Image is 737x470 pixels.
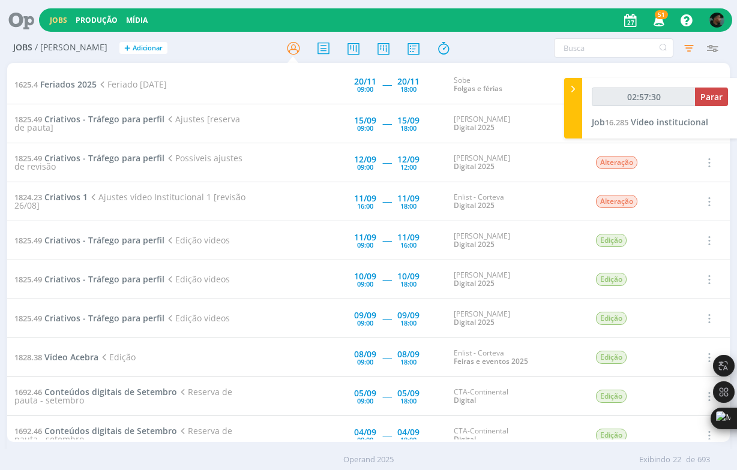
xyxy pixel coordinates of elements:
span: ----- [382,390,391,402]
span: Criativos - Tráfego para perfil [44,312,164,324]
span: ----- [382,156,391,168]
a: Digital 2025 [454,122,495,132]
div: 12/09 [354,155,376,164]
button: +Adicionar [119,42,167,55]
span: 1825.49 [14,274,42,285]
span: Edição [596,429,627,442]
span: Criativos - Tráfego para perfil [44,152,164,164]
div: 18:00 [400,397,417,404]
span: Reserva de pauta - setembro [14,425,232,445]
span: Edição [596,390,627,403]
button: Produção [72,16,121,25]
a: Jobs [50,15,67,25]
span: Feriado [DATE] [97,79,167,90]
span: 1825.49 [14,153,42,164]
span: Edição [596,273,627,286]
span: 22 [673,454,681,466]
span: Criativos - Tráfego para perfil [44,234,164,246]
div: 16:00 [400,242,417,248]
div: 09:00 [357,358,373,365]
div: 18:00 [400,281,417,287]
div: 18:00 [400,320,417,326]
span: ----- [382,79,391,90]
div: 08/09 [354,350,376,358]
span: Criativos 1 [44,191,88,203]
a: 1692.46Conteúdos digitais de Setembro [14,386,177,397]
div: 09:00 [357,436,373,443]
a: 1828.38Vídeo Acebra [14,351,98,363]
div: 09/09 [397,311,420,320]
button: Mídia [122,16,151,25]
div: 16:00 [357,203,373,209]
div: 20/11 [354,77,376,86]
span: ----- [382,234,391,246]
div: 18:00 [400,436,417,443]
div: [PERSON_NAME] [454,115,577,132]
span: Edição vídeos [164,312,230,324]
a: Feiras e eventos 2025 [454,356,528,366]
button: K [709,10,725,31]
span: Conteúdos digitais de Setembro [44,386,177,397]
a: Job16.285Vídeo institucional [592,116,708,128]
div: 09/09 [354,311,376,320]
span: Adicionar [133,44,163,52]
a: Digital [454,395,476,405]
span: 1824.23 [14,192,42,203]
div: 11/09 [397,194,420,203]
span: Edição [596,312,627,325]
span: + [124,42,130,55]
div: 05/09 [397,389,420,397]
span: 1692.46 [14,426,42,436]
div: 09:00 [357,242,373,248]
button: Parar [695,88,728,106]
div: CTA-Continental [454,388,577,405]
div: [PERSON_NAME] [454,271,577,288]
div: [PERSON_NAME] [454,232,577,249]
a: 1825.49Criativos - Tráfego para perfil [14,152,164,164]
div: Enlist - Corteva [454,193,577,210]
span: Vídeo institucional [631,116,708,128]
span: 1692.46 [14,387,42,397]
div: 11/09 [354,233,376,242]
div: 10/09 [397,272,420,281]
a: Digital 2025 [454,239,495,249]
span: Reserva de pauta - setembro [14,386,232,406]
div: 20/11 [397,77,420,86]
span: de [686,454,695,466]
span: 693 [697,454,710,466]
span: Edição [596,351,627,364]
div: 18:00 [400,86,417,92]
span: ----- [382,195,391,207]
span: Conteúdos digitais de Setembro [44,425,177,436]
div: 10/09 [354,272,376,281]
span: Ajustes vídeo Institucional 1 [revisão 26/08] [14,191,245,211]
div: 08/09 [397,350,420,358]
a: 1825.49Criativos - Tráfego para perfil [14,113,164,125]
button: Jobs [46,16,71,25]
span: 1825.49 [14,114,42,125]
span: Alteração [596,195,637,208]
span: / [PERSON_NAME] [35,43,107,53]
a: 1825.49Criativos - Tráfego para perfil [14,312,164,324]
div: 09:00 [357,397,373,404]
span: 1828.38 [14,352,42,363]
span: Edição vídeos [164,273,230,285]
div: 11/09 [397,233,420,242]
span: Ajustes [reserva de pauta] [14,113,240,133]
span: 1825.49 [14,313,42,324]
span: Edição vídeos [164,234,230,246]
span: Jobs [13,43,32,53]
a: Folgas e férias [454,83,502,94]
a: Digital 2025 [454,317,495,327]
div: 18:00 [400,203,417,209]
span: 1625.4 [14,79,38,90]
button: 51 [646,10,670,31]
div: Enlist - Corteva [454,349,577,366]
div: 04/09 [397,428,420,436]
span: ----- [382,351,391,363]
div: [PERSON_NAME] [454,154,577,171]
div: 09:00 [357,125,373,131]
span: ----- [382,312,391,324]
a: Digital 2025 [454,200,495,210]
div: 18:00 [400,125,417,131]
